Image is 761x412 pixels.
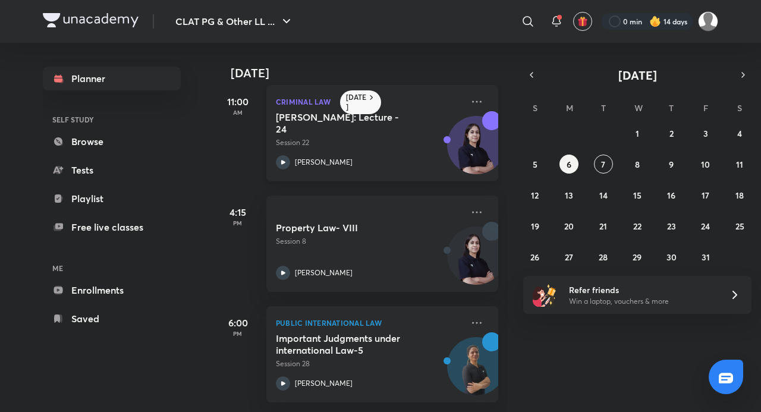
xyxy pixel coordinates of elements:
abbr: October 3, 2025 [703,128,708,139]
abbr: Friday [703,102,708,114]
button: October 12, 2025 [526,185,545,205]
button: October 1, 2025 [628,124,647,143]
button: October 22, 2025 [628,216,647,235]
abbr: October 22, 2025 [633,221,641,232]
button: October 13, 2025 [559,185,578,205]
abbr: October 29, 2025 [633,251,641,263]
abbr: October 30, 2025 [666,251,677,263]
button: October 25, 2025 [730,216,749,235]
abbr: October 2, 2025 [669,128,674,139]
abbr: October 16, 2025 [667,190,675,201]
button: October 21, 2025 [594,216,613,235]
img: Adithyan [698,11,718,32]
abbr: Saturday [737,102,742,114]
p: Criminal Law [276,95,463,109]
abbr: October 21, 2025 [599,221,607,232]
img: Avatar [448,344,505,401]
a: Playlist [43,187,181,210]
abbr: October 1, 2025 [636,128,639,139]
h6: Refer friends [569,284,715,296]
button: avatar [573,12,592,31]
button: October 24, 2025 [696,216,715,235]
abbr: October 20, 2025 [564,221,574,232]
button: October 23, 2025 [662,216,681,235]
h6: SELF STUDY [43,109,181,130]
img: referral [533,283,556,307]
abbr: October 14, 2025 [599,190,608,201]
abbr: October 27, 2025 [565,251,573,263]
button: October 17, 2025 [696,185,715,205]
button: October 11, 2025 [730,155,749,174]
img: Avatar [448,233,505,290]
img: streak [649,15,661,27]
abbr: October 13, 2025 [565,190,573,201]
h5: Bhartiya Nyaya Sanhita: Lecture - 24 [276,111,424,135]
p: PM [214,330,262,337]
button: October 20, 2025 [559,216,578,235]
button: CLAT PG & Other LL ... [168,10,301,33]
abbr: October 19, 2025 [531,221,539,232]
abbr: Wednesday [634,102,643,114]
abbr: October 25, 2025 [735,221,744,232]
a: Enrollments [43,278,181,302]
a: Free live classes [43,215,181,239]
abbr: October 9, 2025 [669,159,674,170]
abbr: Sunday [533,102,537,114]
button: October 6, 2025 [559,155,578,174]
button: October 7, 2025 [594,155,613,174]
h5: 11:00 [214,95,262,109]
p: [PERSON_NAME] [295,157,353,168]
abbr: October 5, 2025 [533,159,537,170]
button: October 4, 2025 [730,124,749,143]
p: AM [214,109,262,116]
abbr: Thursday [669,102,674,114]
abbr: October 7, 2025 [601,159,605,170]
p: [PERSON_NAME] [295,268,353,278]
a: Planner [43,67,181,90]
a: Company Logo [43,13,139,30]
a: Browse [43,130,181,153]
button: October 26, 2025 [526,247,545,266]
img: Avatar [448,122,505,180]
h6: ME [43,258,181,278]
button: October 8, 2025 [628,155,647,174]
h5: 6:00 [214,316,262,330]
abbr: October 12, 2025 [531,190,539,201]
button: October 27, 2025 [559,247,578,266]
abbr: October 23, 2025 [667,221,676,232]
button: October 5, 2025 [526,155,545,174]
a: Tests [43,158,181,182]
button: October 18, 2025 [730,185,749,205]
button: October 16, 2025 [662,185,681,205]
span: [DATE] [618,67,657,83]
p: Session 22 [276,137,463,148]
abbr: October 24, 2025 [701,221,710,232]
p: Win a laptop, vouchers & more [569,296,715,307]
h5: Property Law- VIII [276,222,424,234]
button: October 9, 2025 [662,155,681,174]
abbr: October 4, 2025 [737,128,742,139]
abbr: October 11, 2025 [736,159,743,170]
abbr: October 26, 2025 [530,251,539,263]
button: October 14, 2025 [594,185,613,205]
button: October 19, 2025 [526,216,545,235]
abbr: Monday [566,102,573,114]
p: PM [214,219,262,227]
abbr: October 18, 2025 [735,190,744,201]
abbr: October 8, 2025 [635,159,640,170]
abbr: October 31, 2025 [702,251,710,263]
button: October 10, 2025 [696,155,715,174]
abbr: October 15, 2025 [633,190,641,201]
button: [DATE] [540,67,735,83]
h5: Important Judgments under international Law-5 [276,332,424,356]
p: Session 28 [276,358,463,369]
abbr: October 6, 2025 [567,159,571,170]
button: October 15, 2025 [628,185,647,205]
button: October 2, 2025 [662,124,681,143]
abbr: October 17, 2025 [702,190,709,201]
h4: [DATE] [231,66,510,80]
abbr: October 10, 2025 [701,159,710,170]
button: October 28, 2025 [594,247,613,266]
h5: 4:15 [214,205,262,219]
abbr: October 28, 2025 [599,251,608,263]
